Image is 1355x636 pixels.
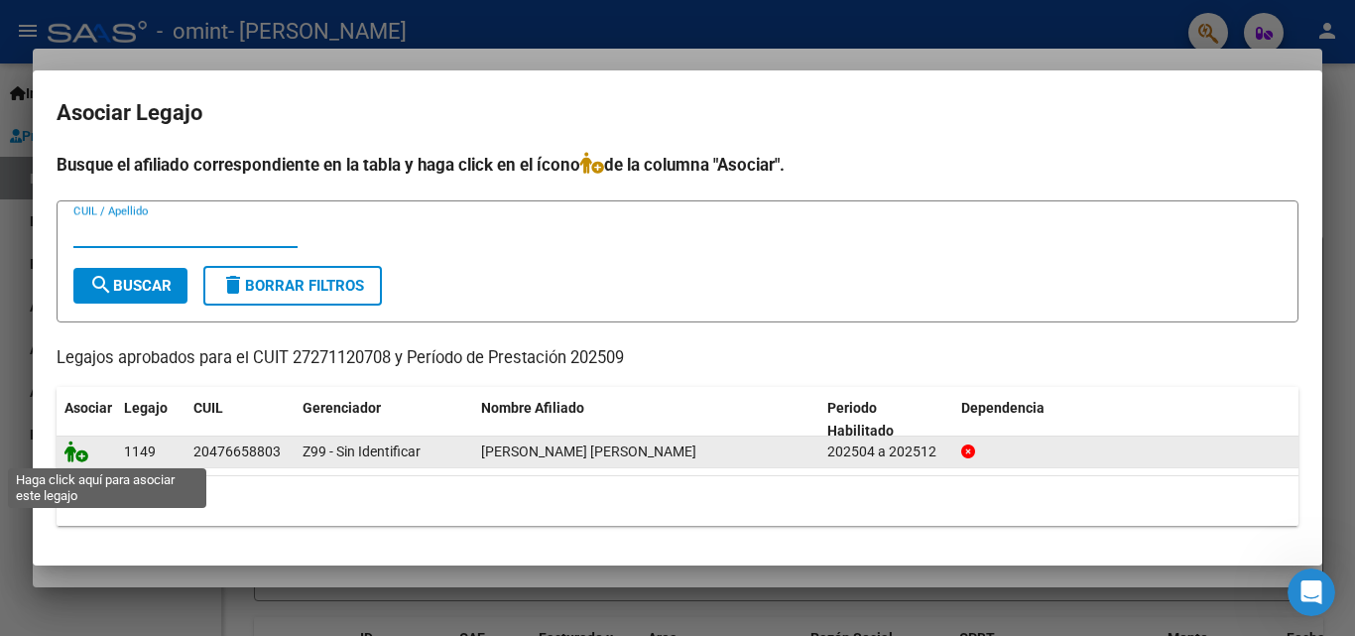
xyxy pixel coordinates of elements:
[57,152,1298,178] h4: Busque el afiliado correspondiente en la tabla y haga click en el ícono de la columna "Asociar".
[953,387,1299,452] datatable-header-cell: Dependencia
[961,400,1045,416] span: Dependencia
[89,277,172,295] span: Buscar
[295,387,473,452] datatable-header-cell: Gerenciador
[57,387,116,452] datatable-header-cell: Asociar
[827,400,894,439] span: Periodo Habilitado
[193,441,281,463] div: 20476658803
[1288,569,1335,616] iframe: Intercom live chat
[827,441,945,463] div: 202504 a 202512
[124,444,156,459] span: 1149
[203,266,382,306] button: Borrar Filtros
[481,400,584,416] span: Nombre Afiliado
[57,94,1298,132] h2: Asociar Legajo
[57,476,1298,526] div: 1 registros
[57,346,1298,371] p: Legajos aprobados para el CUIT 27271120708 y Período de Prestación 202509
[481,444,696,459] span: SBARDELLA TIAGO BAUTISTA
[819,387,953,452] datatable-header-cell: Periodo Habilitado
[193,400,223,416] span: CUIL
[116,387,185,452] datatable-header-cell: Legajo
[303,400,381,416] span: Gerenciador
[73,268,187,304] button: Buscar
[473,387,819,452] datatable-header-cell: Nombre Afiliado
[221,273,245,297] mat-icon: delete
[185,387,295,452] datatable-header-cell: CUIL
[221,277,364,295] span: Borrar Filtros
[303,444,421,459] span: Z99 - Sin Identificar
[64,400,112,416] span: Asociar
[89,273,113,297] mat-icon: search
[124,400,168,416] span: Legajo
